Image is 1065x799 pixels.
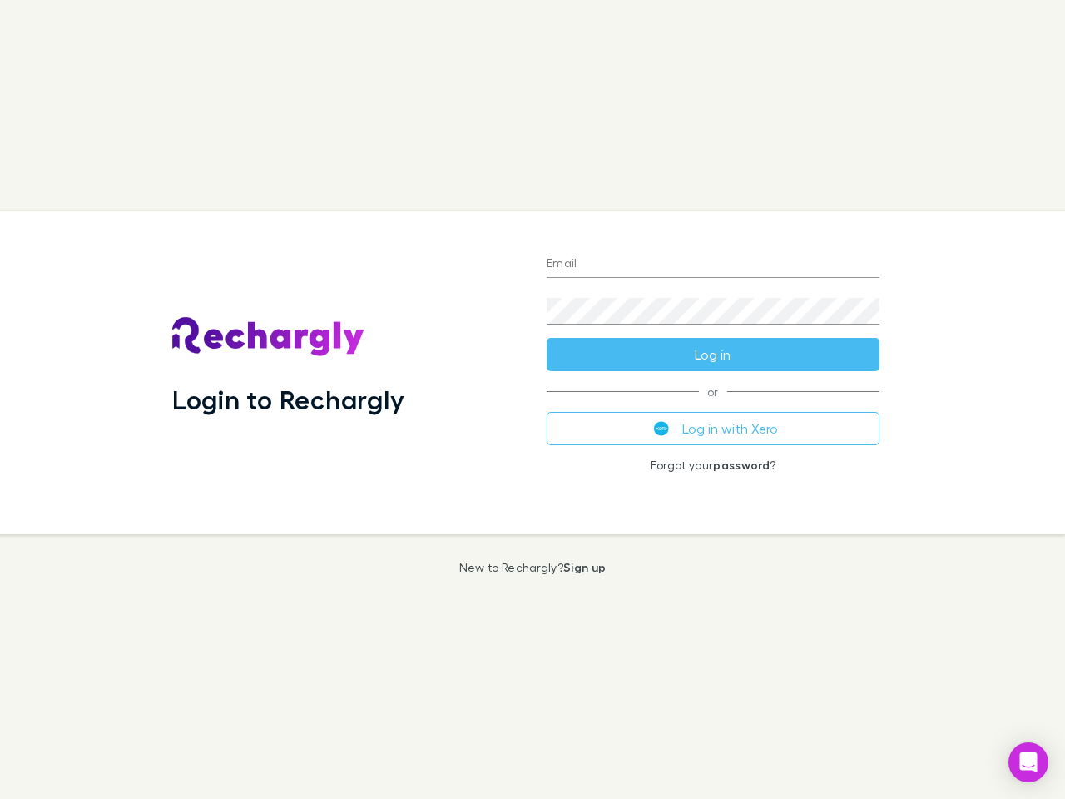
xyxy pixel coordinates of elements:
button: Log in with Xero [547,412,879,445]
img: Rechargly's Logo [172,317,365,357]
a: Sign up [563,560,606,574]
div: Open Intercom Messenger [1008,742,1048,782]
p: New to Rechargly? [459,561,607,574]
a: password [713,458,770,472]
button: Log in [547,338,879,371]
p: Forgot your ? [547,459,879,472]
img: Xero's logo [654,421,669,436]
span: or [547,391,879,392]
h1: Login to Rechargly [172,384,404,415]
